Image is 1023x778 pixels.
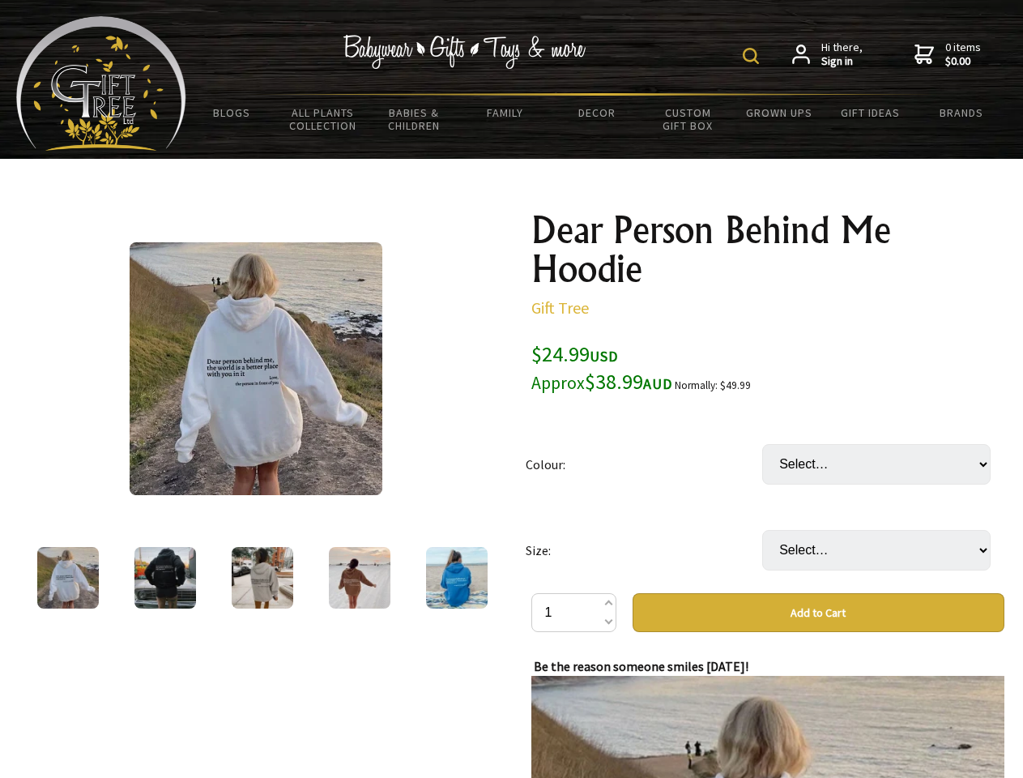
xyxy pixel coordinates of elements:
a: 0 items$0.00 [914,41,981,69]
a: Gift Ideas [825,96,916,130]
a: Custom Gift Box [642,96,734,143]
img: Babyware - Gifts - Toys and more... [16,16,186,151]
a: Family [460,96,552,130]
span: 0 items [945,40,981,69]
img: Dear Person Behind Me Hoodie [329,547,390,609]
span: USD [590,347,618,365]
a: Decor [551,96,642,130]
td: Colour: [526,421,762,507]
span: AUD [643,374,672,393]
img: Babywear - Gifts - Toys & more [343,35,586,69]
a: Babies & Children [369,96,460,143]
button: Add to Cart [633,593,1004,632]
img: Dear Person Behind Me Hoodie [130,242,382,495]
td: Size: [526,507,762,593]
img: Dear Person Behind Me Hoodie [426,547,488,609]
a: All Plants Collection [278,96,369,143]
a: Brands [916,96,1008,130]
img: product search [743,48,759,64]
small: Normally: $49.99 [675,378,751,392]
a: BLOGS [186,96,278,130]
strong: Sign in [821,54,863,69]
span: Hi there, [821,41,863,69]
img: Dear Person Behind Me Hoodie [232,547,293,609]
strong: $0.00 [945,54,981,69]
a: Hi there,Sign in [792,41,863,69]
span: $24.99 $38.99 [531,340,672,395]
img: Dear Person Behind Me Hoodie [134,547,196,609]
img: Dear Person Behind Me Hoodie [37,547,99,609]
a: Gift Tree [531,297,589,318]
h1: Dear Person Behind Me Hoodie [531,211,1004,289]
small: Approx [531,372,585,394]
a: Grown Ups [733,96,825,130]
